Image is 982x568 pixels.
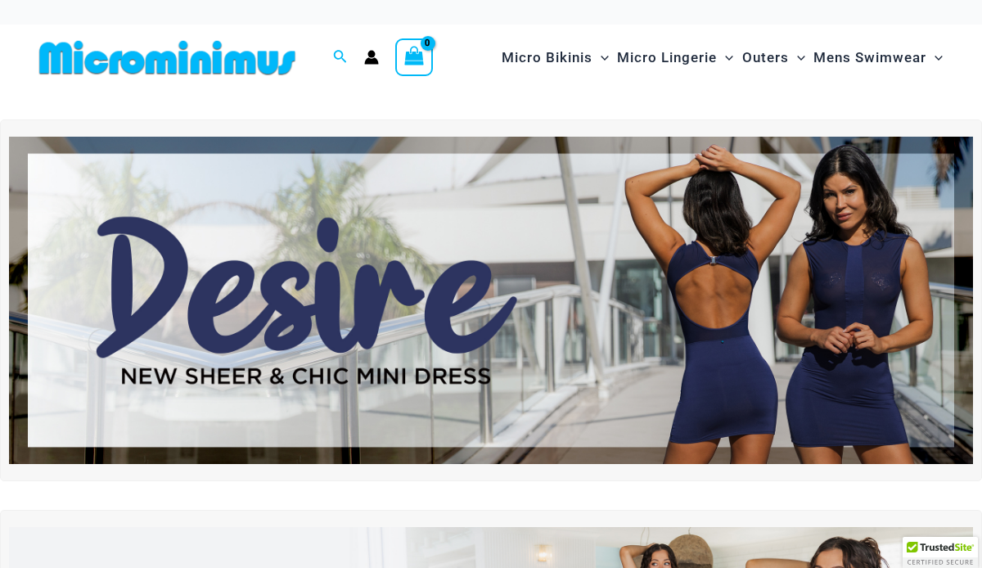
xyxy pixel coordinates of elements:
[498,33,613,83] a: Micro BikinisMenu ToggleMenu Toggle
[395,38,433,76] a: View Shopping Cart, empty
[364,50,379,65] a: Account icon link
[742,37,789,79] span: Outers
[903,537,978,568] div: TrustedSite Certified
[495,30,949,85] nav: Site Navigation
[33,39,302,76] img: MM SHOP LOGO FLAT
[789,37,805,79] span: Menu Toggle
[9,137,973,464] img: Desire me Navy Dress
[813,37,926,79] span: Mens Swimwear
[592,37,609,79] span: Menu Toggle
[613,33,737,83] a: Micro LingerieMenu ToggleMenu Toggle
[333,47,348,68] a: Search icon link
[809,33,947,83] a: Mens SwimwearMenu ToggleMenu Toggle
[926,37,943,79] span: Menu Toggle
[617,37,717,79] span: Micro Lingerie
[738,33,809,83] a: OutersMenu ToggleMenu Toggle
[502,37,592,79] span: Micro Bikinis
[717,37,733,79] span: Menu Toggle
